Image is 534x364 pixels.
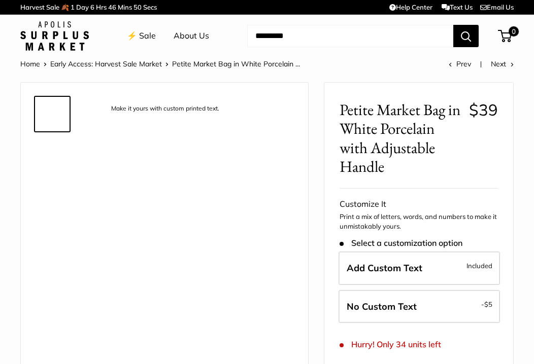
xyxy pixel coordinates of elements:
span: Add Custom Text [347,262,422,274]
a: About Us [174,28,209,44]
input: Search... [247,25,453,47]
nav: Breadcrumb [20,57,300,70]
a: Next [491,59,514,68]
a: Prev [449,59,471,68]
div: Make it yours with custom printed text. [106,102,224,116]
img: Apolis: Surplus Market [20,21,89,51]
span: - [481,298,492,310]
label: Add Custom Text [339,251,500,285]
div: Customize It [340,197,498,212]
span: 1 [71,3,75,11]
span: 6 [90,3,94,11]
a: Petite Market Bag in White Porcelain with Adjustable Handle [34,299,71,335]
button: Search [453,25,479,47]
span: Select a customization option [340,238,462,248]
span: Hrs [96,3,107,11]
span: Day [76,3,89,11]
label: Leave Blank [339,290,500,323]
span: Petite Market Bag in White Porcelain with Adjustable Handle [340,100,461,176]
a: Home [20,59,40,68]
a: Email Us [480,3,514,11]
span: $5 [484,300,492,308]
span: Petite Market Bag in White Porcelain ... [172,59,300,68]
a: Petite Market Bag in White Porcelain with Adjustable Handle [34,258,71,295]
a: ⚡️ Sale [127,28,156,44]
a: description_Transform your everyday errands into moments of effortless style [34,136,71,173]
span: 0 [509,26,519,37]
a: description_Super soft leather handles. [34,217,71,254]
span: Included [466,260,492,272]
a: description_Your new favorite carry-all [34,177,71,213]
span: Secs [143,3,157,11]
a: Early Access: Harvest Sale Market [50,59,162,68]
p: Print a mix of letters, words, and numbers to make it unmistakably yours. [340,212,498,232]
span: 46 [108,3,116,11]
span: Hurry! Only 34 units left [340,340,441,349]
a: description_Make it yours with custom printed text. [34,96,71,132]
span: $39 [469,100,498,120]
a: Help Center [389,3,432,11]
span: Mins [118,3,132,11]
span: 50 [133,3,142,11]
a: Text Us [442,3,473,11]
a: 0 [499,30,512,42]
span: No Custom Text [347,301,417,312]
